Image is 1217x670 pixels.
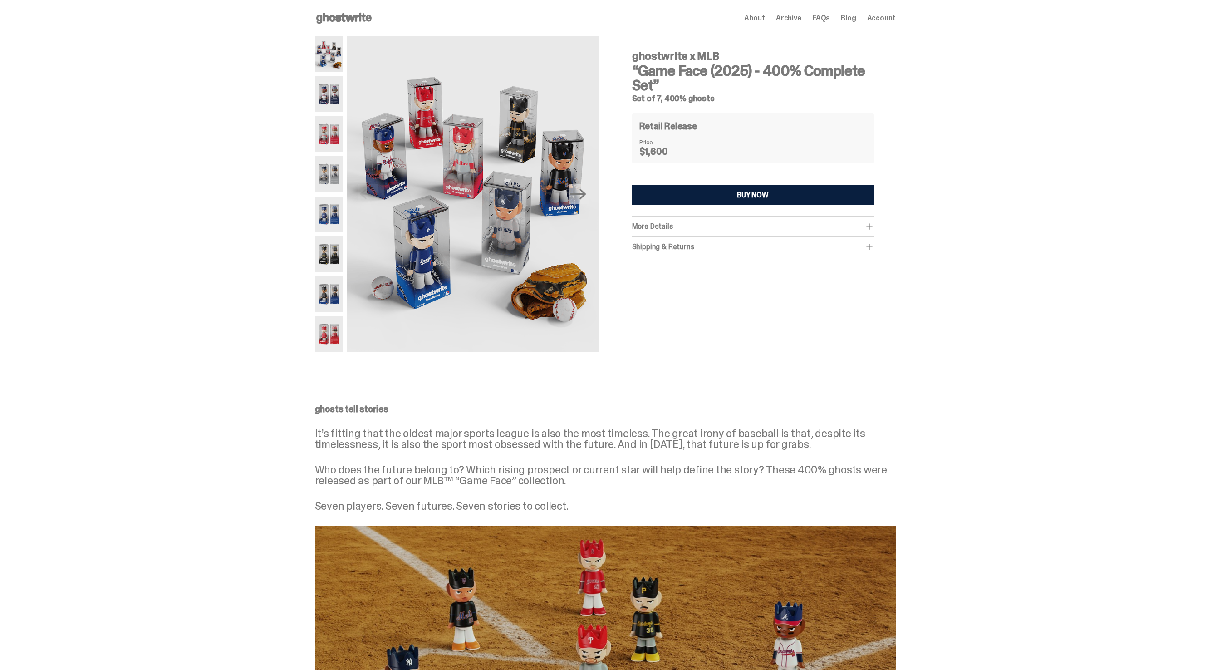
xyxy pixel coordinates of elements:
[841,15,856,22] a: Blog
[315,156,344,192] img: 04-ghostwrite-mlb-game-face-complete-set-aaron-judge.png
[315,36,344,72] img: 01-ghostwrite-mlb-game-face-complete-set.png
[632,94,874,103] h5: Set of 7, 400% ghosts
[315,501,896,512] p: Seven players. Seven futures. Seven stories to collect.
[632,51,874,62] h4: ghostwrite x MLB
[569,184,589,204] button: Next
[632,242,874,251] div: Shipping & Returns
[737,192,769,199] div: BUY NOW
[315,76,344,112] img: 02-ghostwrite-mlb-game-face-complete-set-ronald-acuna-jr.png
[315,428,896,450] p: It’s fitting that the oldest major sports league is also the most timeless. The great irony of ba...
[632,185,874,205] button: BUY NOW
[315,116,344,152] img: 03-ghostwrite-mlb-game-face-complete-set-bryce-harper.png
[639,122,697,131] h4: Retail Release
[315,404,896,414] p: ghosts tell stories
[632,222,673,231] span: More Details
[315,464,896,486] p: Who does the future belong to? Which rising prospect or current star will help define the story? ...
[315,316,344,352] img: 08-ghostwrite-mlb-game-face-complete-set-mike-trout.png
[315,276,344,312] img: 07-ghostwrite-mlb-game-face-complete-set-juan-soto.png
[315,236,344,272] img: 06-ghostwrite-mlb-game-face-complete-set-paul-skenes.png
[639,147,685,156] dd: $1,600
[632,64,874,93] h3: “Game Face (2025) - 400% Complete Set”
[315,197,344,232] img: 05-ghostwrite-mlb-game-face-complete-set-shohei-ohtani.png
[812,15,830,22] a: FAQs
[639,139,685,145] dt: Price
[867,15,896,22] a: Account
[744,15,765,22] a: About
[347,36,599,352] img: 01-ghostwrite-mlb-game-face-complete-set.png
[776,15,801,22] a: Archive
